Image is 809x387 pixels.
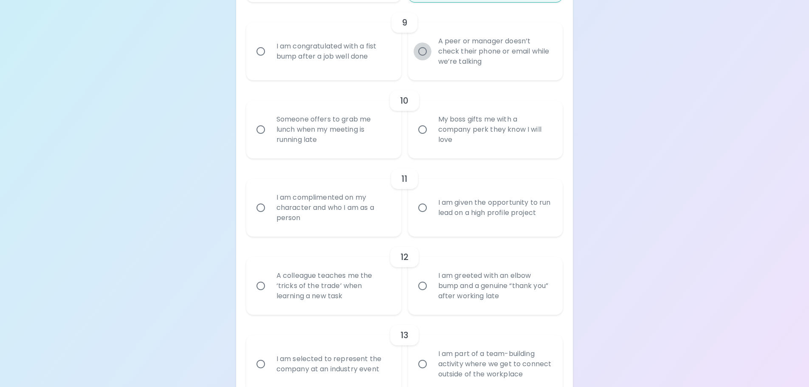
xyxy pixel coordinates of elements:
[246,158,563,237] div: choice-group-check
[400,250,409,264] h6: 12
[431,104,558,155] div: My boss gifts me with a company perk they know I will love
[246,2,563,80] div: choice-group-check
[270,260,397,311] div: A colleague teaches me the ‘tricks of the trade’ when learning a new task
[270,182,397,233] div: I am complimented on my character and who I am as a person
[400,328,409,342] h6: 13
[402,16,407,29] h6: 9
[270,344,397,384] div: I am selected to represent the company at an industry event
[431,187,558,228] div: I am given the opportunity to run lead on a high profile project
[401,172,407,186] h6: 11
[400,94,409,107] h6: 10
[270,31,397,72] div: I am congratulated with a fist bump after a job well done
[431,260,558,311] div: I am greeted with an elbow bump and a genuine “thank you” after working late
[270,104,397,155] div: Someone offers to grab me lunch when my meeting is running late
[246,237,563,315] div: choice-group-check
[246,80,563,158] div: choice-group-check
[431,26,558,77] div: A peer or manager doesn’t check their phone or email while we’re talking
